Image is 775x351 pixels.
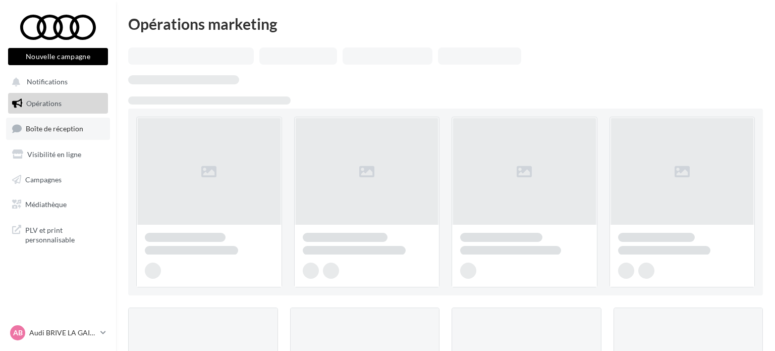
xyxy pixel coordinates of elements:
span: Visibilité en ligne [27,150,81,159]
p: Audi BRIVE LA GAILLARDE [29,328,96,338]
span: Opérations [26,99,62,108]
a: PLV et print personnalisable [6,219,110,249]
a: Campagnes [6,169,110,190]
a: Boîte de réception [6,118,110,139]
a: AB Audi BRIVE LA GAILLARDE [8,323,108,342]
span: AB [13,328,23,338]
a: Visibilité en ligne [6,144,110,165]
a: Médiathèque [6,194,110,215]
button: Nouvelle campagne [8,48,108,65]
a: Opérations [6,93,110,114]
span: Notifications [27,78,68,86]
span: Boîte de réception [26,124,83,133]
div: Opérations marketing [128,16,763,31]
span: PLV et print personnalisable [25,223,104,245]
span: Médiathèque [25,200,67,209]
span: Campagnes [25,175,62,183]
